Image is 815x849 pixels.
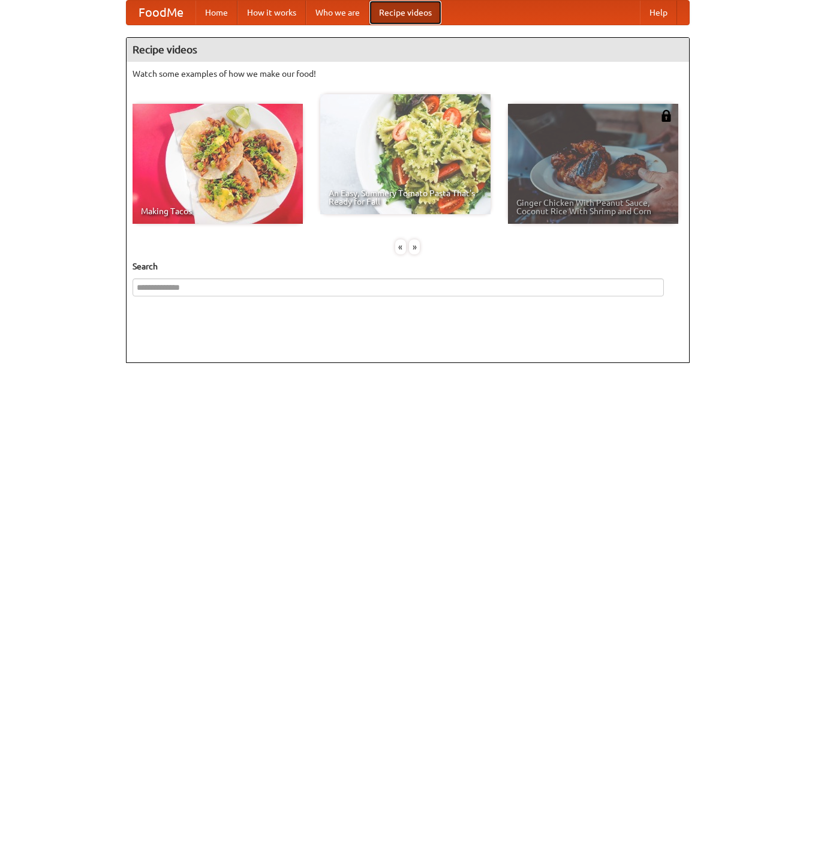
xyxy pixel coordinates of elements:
span: An Easy, Summery Tomato Pasta That's Ready for Fall [329,189,482,206]
div: « [395,239,406,254]
h4: Recipe videos [127,38,689,62]
h5: Search [133,260,683,272]
a: Home [196,1,237,25]
a: Recipe videos [369,1,441,25]
p: Watch some examples of how we make our food! [133,68,683,80]
a: FoodMe [127,1,196,25]
a: An Easy, Summery Tomato Pasta That's Ready for Fall [320,94,491,214]
div: » [409,239,420,254]
img: 483408.png [660,110,672,122]
a: How it works [237,1,306,25]
span: Making Tacos [141,207,294,215]
a: Who we are [306,1,369,25]
a: Making Tacos [133,104,303,224]
a: Help [640,1,677,25]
